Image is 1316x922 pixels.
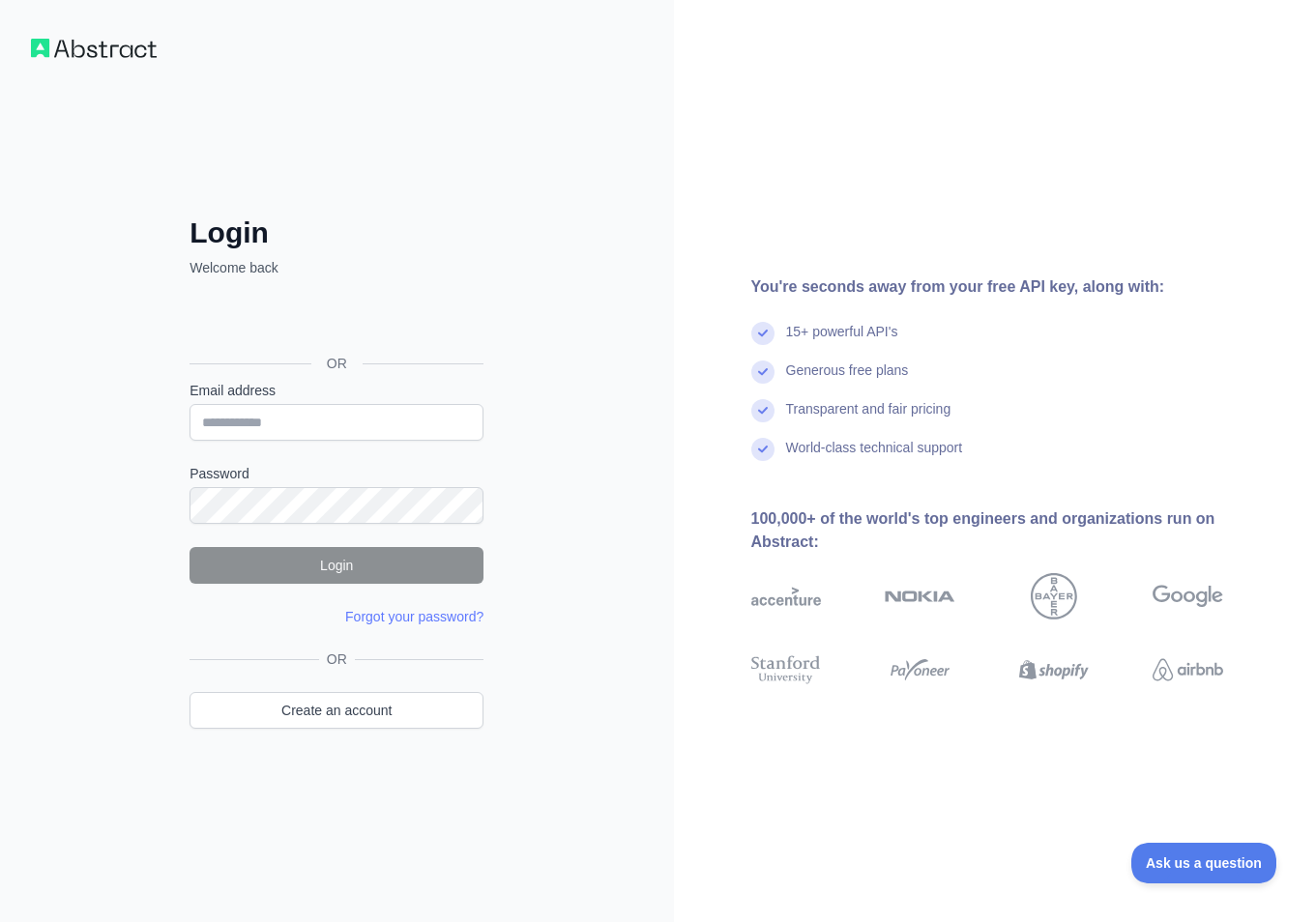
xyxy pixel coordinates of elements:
a: Forgot your password? [345,609,483,624]
img: Workflow [31,39,157,58]
iframe: Toggle Customer Support [1131,843,1277,883]
span: OR [319,649,355,669]
img: check mark [751,360,775,384]
img: google [1153,573,1223,619]
img: airbnb [1153,652,1223,687]
img: accenture [751,573,822,619]
label: Email address [190,381,483,400]
img: bayer [1031,573,1077,619]
iframe: Sign in with Google Button [180,299,489,341]
a: Create an account [190,692,483,729]
img: stanford university [751,652,822,687]
div: Transparent and fair pricing [786,399,951,438]
div: World-class technical support [786,438,963,476]
img: shopify [1019,652,1090,687]
img: check mark [751,438,775,461]
button: Login [190,547,483,584]
img: check mark [751,322,775,345]
img: payoneer [885,652,955,687]
div: 15+ powerful API's [786,322,898,360]
h2: Login [190,216,483,250]
span: OR [311,354,363,373]
p: Welcome back [190,258,483,277]
div: Generous free plans [786,360,909,399]
label: Password [190,464,483,483]
img: check mark [751,399,775,422]
img: nokia [885,573,955,619]
div: 100,000+ of the world's top engineers and organizations run on Abstract: [751,507,1286,554]
div: You're seconds away from your free API key, along with: [751,275,1286,299]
